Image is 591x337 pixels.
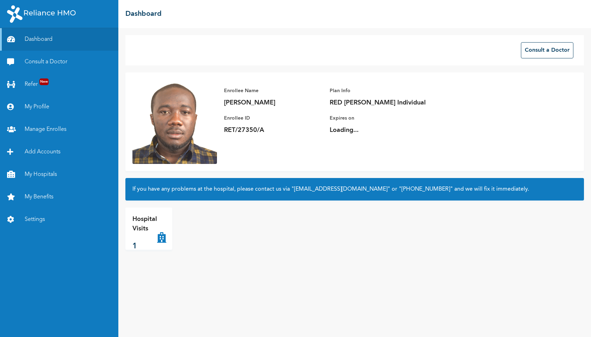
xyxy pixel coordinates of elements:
h2: If you have any problems at the hospital, please contact us via or and we will fix it immediately. [132,185,577,193]
p: Enrollee ID [224,114,323,122]
span: New [39,78,49,85]
h2: Dashboard [125,9,162,19]
p: Plan Info [330,87,428,95]
p: 1 [132,241,157,252]
a: "[EMAIL_ADDRESS][DOMAIN_NAME]" [291,186,390,192]
p: [PERSON_NAME] [224,98,323,107]
a: "[PHONE_NUMBER]" [399,186,453,192]
button: Consult a Doctor [521,42,573,58]
p: Loading... [330,126,428,134]
p: RET/27350/A [224,126,323,134]
img: RelianceHMO's Logo [7,5,76,23]
img: Enrollee [132,80,217,164]
p: Hospital Visits [132,215,157,234]
p: Expires on [330,114,428,122]
p: Enrollee Name [224,87,323,95]
p: RED [PERSON_NAME] Individual [330,98,428,107]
